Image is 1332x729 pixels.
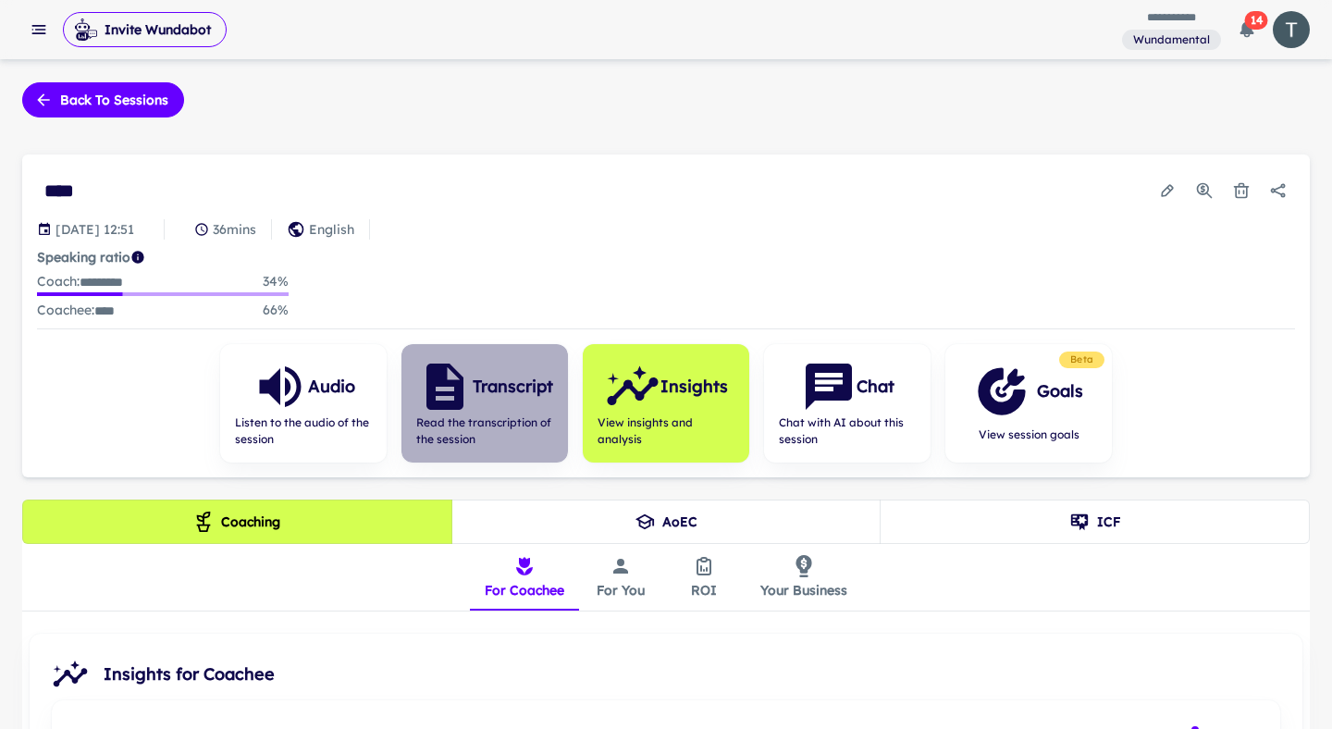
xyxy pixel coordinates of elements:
span: Wundamental [1126,31,1217,48]
button: Coaching [22,500,452,544]
span: You are a member of this workspace. Contact your workspace owner for assistance. [1122,28,1221,51]
span: 14 [1245,11,1268,30]
button: Your Business [746,544,862,611]
button: ICF [880,500,1310,544]
span: Beta [1063,352,1101,367]
span: Invite Wundabot to record a meeting [63,11,227,48]
p: English [309,219,354,240]
p: 36 mins [213,219,256,240]
button: For Coachee [470,544,579,611]
button: AudioListen to the audio of the session [220,344,387,463]
button: Invite Wundabot [63,12,227,47]
button: Share session [1262,174,1295,207]
button: Back to sessions [22,82,184,117]
p: Coach : [37,271,123,292]
h6: Goals [1037,378,1083,404]
h6: Transcript [473,374,553,400]
span: Read the transcription of the session [416,414,553,448]
h6: Insights [660,374,728,400]
span: View insights and analysis [598,414,734,448]
div: theme selection [22,500,1310,544]
span: View session goals [974,426,1083,443]
button: ChatChat with AI about this session [764,344,931,463]
button: For You [579,544,662,611]
button: InsightsView insights and analysis [583,344,749,463]
div: insights tabs [470,544,862,611]
p: Coachee : [37,300,115,321]
h6: Chat [857,374,894,400]
strong: Speaking ratio [37,249,130,266]
button: TranscriptRead the transcription of the session [401,344,568,463]
span: Listen to the audio of the session [235,414,372,448]
button: Edit session [1151,174,1184,207]
button: Usage Statistics [1188,174,1221,207]
p: 66 % [263,300,289,321]
button: AoEC [451,500,882,544]
svg: Coach/coachee ideal ratio of speaking is roughly 20:80. Mentor/mentee ideal ratio of speaking is ... [130,250,145,265]
button: ROI [662,544,746,611]
button: Delete session [1225,174,1258,207]
p: 34 % [263,271,289,292]
button: 14 [1228,11,1265,48]
p: Session date [55,219,134,240]
img: photoURL [1273,11,1310,48]
button: GoalsView session goals [945,344,1112,463]
h6: Audio [308,374,355,400]
span: Insights for Coachee [104,661,1288,687]
span: Chat with AI about this session [779,414,916,448]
